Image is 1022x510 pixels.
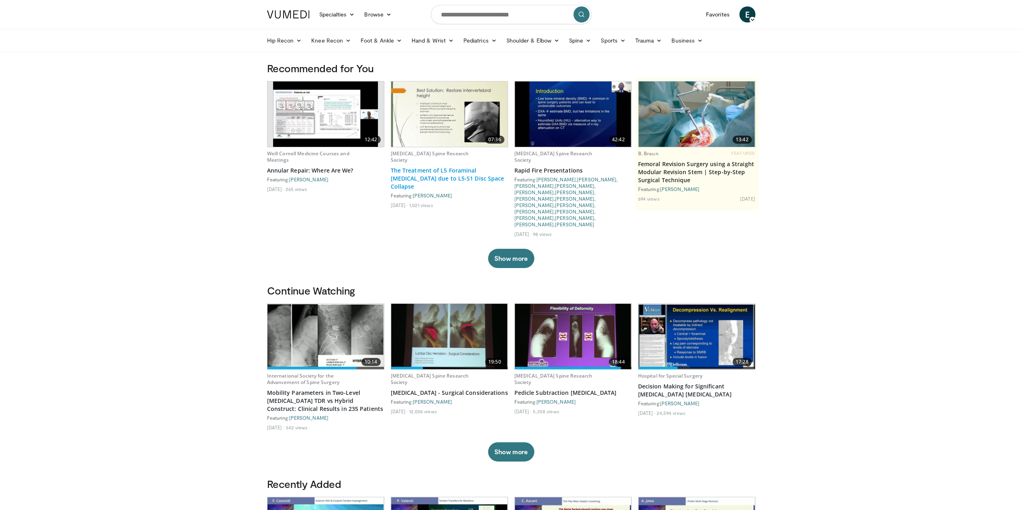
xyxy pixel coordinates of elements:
span: 17:28 [732,358,752,366]
a: [MEDICAL_DATA] - Surgical Considerations [391,389,508,397]
li: [DATE] [391,202,408,208]
img: VuMedi Logo [267,10,310,18]
a: [PERSON_NAME] [413,399,452,404]
li: [DATE] [514,231,532,237]
li: 24,594 views [656,410,685,416]
li: 265 views [285,186,307,192]
img: f7af505f-ae7d-4dac-bc72-c20217e9b275.620x360_q85_upscale.jpg [267,304,384,369]
a: [PERSON_NAME] [660,400,700,406]
a: [MEDICAL_DATA] Spine Research Society [391,372,469,386]
a: [PERSON_NAME] [413,193,452,198]
div: Featuring: [638,400,755,406]
a: [PERSON_NAME] [555,202,594,208]
div: Featuring: [391,398,508,405]
a: Business [667,33,708,49]
a: Trauma [630,33,667,49]
input: Search topics, interventions [431,5,592,24]
a: [PERSON_NAME] [555,215,594,221]
a: Femoral Revision Surgery using a Straight Modular Revision Stem | Step-by-Step Surgical Technique [638,160,755,184]
div: Featuring: , , , , , , , , , , , , , , , [514,176,632,228]
a: [MEDICAL_DATA] Spine Research Society [514,372,592,386]
a: Hospital for Special Surgery [638,372,702,379]
a: [PERSON_NAME] [514,202,554,208]
h3: Continue Watching [267,284,755,297]
span: 12:42 [361,136,381,144]
a: [PERSON_NAME] [555,221,594,227]
span: 18:44 [609,358,628,366]
a: [PERSON_NAME] [555,209,594,214]
a: [MEDICAL_DATA] Spine Research Society [514,150,592,163]
li: [DATE] [638,410,655,416]
li: 5,358 views [532,408,559,415]
a: Annular Repair: Where Are We? [267,167,384,175]
li: [DATE] [267,186,284,192]
img: df977cbb-5756-427a-b13c-efcd69dcbbf0.620x360_q85_upscale.jpg [391,304,508,369]
a: [PERSON_NAME] [536,399,576,404]
a: Decision Making for Significant [MEDICAL_DATA] [MEDICAL_DATA] [638,382,755,398]
a: [PERSON_NAME] [555,183,594,189]
img: 316497_0000_1.png.620x360_q85_upscale.jpg [638,305,755,369]
a: Spine [564,33,596,49]
div: Featuring: [638,186,755,192]
a: [PERSON_NAME] [514,215,554,221]
h3: Recently Added [267,477,755,490]
a: Shoulder & Elbow [502,33,564,49]
img: 919a3484-6b66-4a35-9c81-ecff77140047.620x360_q85_upscale.jpg [515,304,631,369]
a: Pediatrics [459,33,502,49]
span: 07:36 [485,136,504,144]
button: Show more [488,442,534,461]
a: [MEDICAL_DATA] Spine Research Society [391,150,469,163]
a: International Society for the Advancement of Spine Surgery [267,372,339,386]
div: Featuring: [391,192,508,199]
li: 12,006 views [409,408,437,415]
a: B. Braun [638,150,659,157]
a: [PERSON_NAME] [514,209,554,214]
button: Show more [488,249,534,268]
h3: Recommended for You [267,62,755,75]
a: [PERSON_NAME] [514,183,554,189]
li: 98 views [532,231,552,237]
a: 19:50 [391,304,508,369]
a: [PERSON_NAME] [555,189,594,195]
a: Hip Recon [262,33,307,49]
a: Mobility Parameters in Two-Level [MEDICAL_DATA] TDR vs Hybrid Construct: Clinical Results in 235 ... [267,389,384,413]
li: [DATE] [740,195,755,202]
span: 42:42 [609,136,628,144]
li: [DATE] [391,408,408,415]
img: bd8bd25a-cf5c-4d52-89a3-9dcca5e10986.620x360_q85_upscale.jpg [391,81,508,147]
img: fa04228f-6511-4b22-8fd2-93e4873095eb.620x360_q85_upscale.jpg [515,81,631,147]
li: [DATE] [514,408,532,415]
a: [PERSON_NAME] [514,189,554,195]
a: 10:14 [267,304,384,369]
span: 13:42 [732,136,752,144]
a: [PERSON_NAME] [660,186,700,192]
a: [PERSON_NAME] [514,221,554,227]
span: FEATURED [731,150,755,156]
a: [PERSON_NAME] [577,177,616,182]
a: 13:42 [638,81,755,147]
a: 42:42 [515,81,631,147]
a: 18:44 [515,304,631,369]
a: Hand & Wrist [407,33,459,49]
a: [PERSON_NAME] [289,415,328,421]
li: 694 views [638,195,660,202]
img: 4275ad52-8fa6-4779-9598-00e5d5b95857.620x360_q85_upscale.jpg [638,81,755,147]
div: Featuring: [267,415,384,421]
a: Favorites [701,6,734,22]
a: [PERSON_NAME] [536,177,576,182]
a: Specialties [314,6,360,22]
a: 07:36 [391,81,508,147]
a: [PERSON_NAME] [555,196,594,201]
a: [PERSON_NAME] [514,196,554,201]
a: 12:42 [267,81,384,147]
a: Knee Recon [306,33,356,49]
a: Sports [596,33,630,49]
a: Browse [359,6,396,22]
a: E [739,6,755,22]
a: Weill Cornell Medicine Courses and Meetings [267,150,349,163]
span: 10:14 [361,358,381,366]
div: Featuring: [514,398,632,405]
span: 19:50 [485,358,504,366]
li: [DATE] [267,424,284,431]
